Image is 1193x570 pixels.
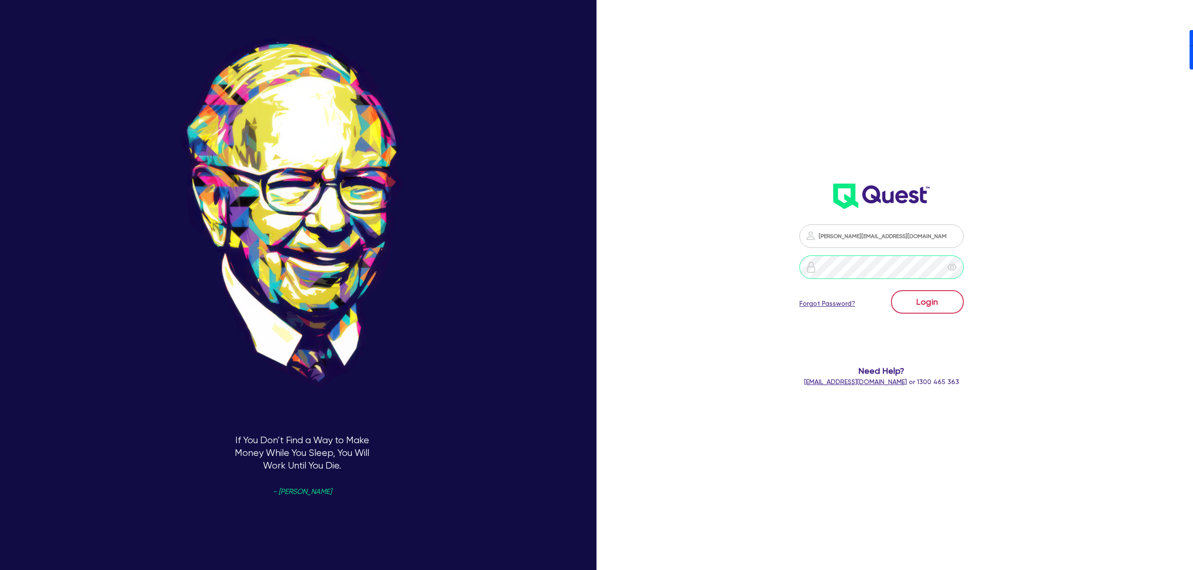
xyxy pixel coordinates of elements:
[891,290,964,314] button: Login
[273,488,332,495] span: - [PERSON_NAME]
[804,378,959,385] span: or 1300 465 363
[799,224,964,248] input: Email address
[804,378,907,385] a: [EMAIL_ADDRESS][DOMAIN_NAME]
[947,262,957,272] span: eye
[806,262,817,273] img: icon-password
[799,299,855,308] a: Forgot Password?
[716,364,1046,377] span: Need Help?
[805,230,816,241] img: icon-password
[833,184,930,209] img: wH2k97JdezQIQAAAABJRU5ErkJggg==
